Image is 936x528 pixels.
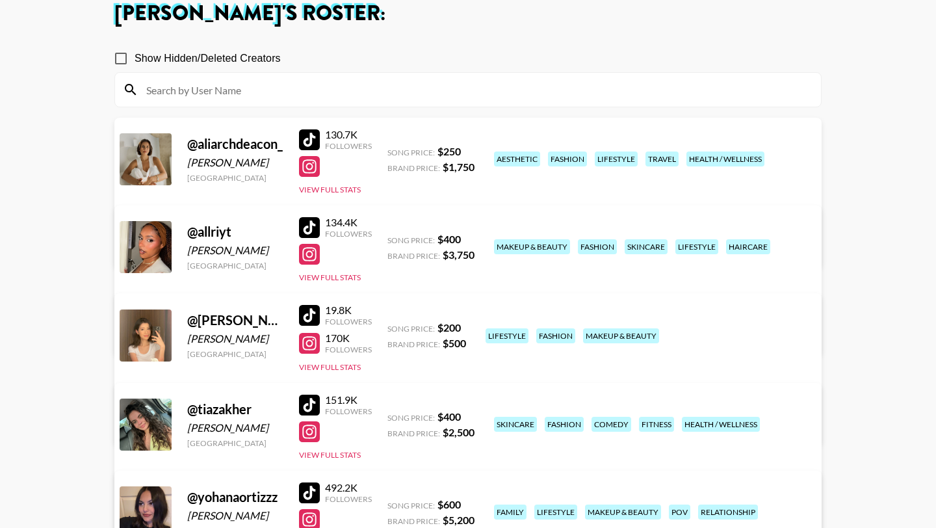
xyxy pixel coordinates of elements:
[443,426,474,438] strong: $ 2,500
[578,239,617,254] div: fashion
[187,244,283,257] div: [PERSON_NAME]
[545,417,584,432] div: fashion
[325,494,372,504] div: Followers
[387,235,435,245] span: Song Price:
[437,410,461,423] strong: $ 400
[585,505,661,520] div: makeup & beauty
[138,79,813,100] input: Search by User Name
[325,229,372,239] div: Followers
[645,152,679,166] div: travel
[595,152,638,166] div: lifestyle
[299,450,361,460] button: View Full Stats
[187,349,283,359] div: [GEOGRAPHIC_DATA]
[437,233,461,245] strong: $ 400
[299,362,361,372] button: View Full Stats
[437,498,461,510] strong: $ 600
[187,173,283,183] div: [GEOGRAPHIC_DATA]
[135,51,281,66] span: Show Hidden/Deleted Creators
[536,328,575,343] div: fashion
[387,251,440,261] span: Brand Price:
[494,505,526,520] div: family
[669,505,690,520] div: pov
[387,516,440,526] span: Brand Price:
[675,239,718,254] div: lifestyle
[187,421,283,434] div: [PERSON_NAME]
[726,239,770,254] div: haircare
[387,501,435,510] span: Song Price:
[686,152,764,166] div: health / wellness
[639,417,674,432] div: fitness
[682,417,760,432] div: health / wellness
[443,161,474,173] strong: $ 1,750
[187,332,283,345] div: [PERSON_NAME]
[187,312,283,328] div: @ [PERSON_NAME].[PERSON_NAME]
[187,136,283,152] div: @ aliarchdeacon_
[187,261,283,271] div: [GEOGRAPHIC_DATA]
[625,239,668,254] div: skincare
[387,163,440,173] span: Brand Price:
[591,417,631,432] div: comedy
[325,481,372,494] div: 492.2K
[698,505,758,520] div: relationship
[325,406,372,416] div: Followers
[534,505,577,520] div: lifestyle
[494,239,570,254] div: makeup & beauty
[325,332,372,345] div: 170K
[387,413,435,423] span: Song Price:
[437,321,461,334] strong: $ 200
[299,185,361,194] button: View Full Stats
[443,248,474,261] strong: $ 3,750
[187,401,283,417] div: @ tiazakher
[548,152,587,166] div: fashion
[494,417,537,432] div: skincare
[443,514,474,526] strong: $ 5,200
[299,272,361,282] button: View Full Stats
[114,3,822,24] h1: [PERSON_NAME] 's Roster:
[437,145,461,157] strong: $ 250
[325,216,372,229] div: 134.4K
[187,438,283,448] div: [GEOGRAPHIC_DATA]
[187,509,283,522] div: [PERSON_NAME]
[187,489,283,505] div: @ yohanaortizzz
[494,152,540,166] div: aesthetic
[325,304,372,317] div: 19.8K
[325,141,372,151] div: Followers
[325,345,372,354] div: Followers
[387,148,435,157] span: Song Price:
[443,337,466,349] strong: $ 500
[387,339,440,349] span: Brand Price:
[387,324,435,334] span: Song Price:
[325,317,372,326] div: Followers
[387,429,440,438] span: Brand Price:
[187,156,283,169] div: [PERSON_NAME]
[187,224,283,240] div: @ allriyt
[486,328,528,343] div: lifestyle
[583,328,659,343] div: makeup & beauty
[325,128,372,141] div: 130.7K
[325,393,372,406] div: 151.9K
